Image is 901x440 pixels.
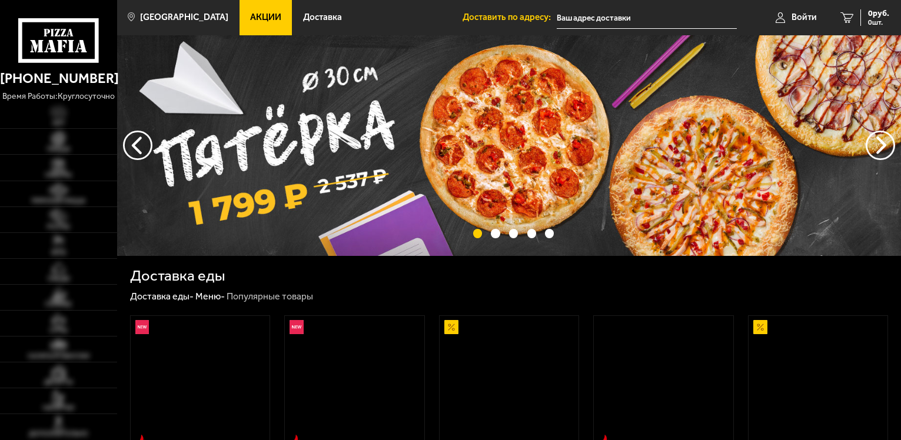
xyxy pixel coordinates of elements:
[866,131,895,160] button: предыдущий
[303,13,342,22] span: Доставка
[557,7,737,29] input: Ваш адрес доставки
[130,268,225,284] h1: Доставка еды
[491,229,500,238] button: точки переключения
[545,229,554,238] button: точки переключения
[444,320,458,334] img: Акционный
[140,13,228,22] span: [GEOGRAPHIC_DATA]
[195,291,225,302] a: Меню-
[753,320,767,334] img: Акционный
[227,291,313,303] div: Популярные товары
[290,320,304,334] img: Новинка
[250,13,281,22] span: Акции
[123,131,152,160] button: следующий
[868,19,889,26] span: 0 шт.
[135,320,149,334] img: Новинка
[463,13,557,22] span: Доставить по адресу:
[473,229,482,238] button: точки переключения
[792,13,817,22] span: Войти
[130,291,194,302] a: Доставка еды-
[509,229,518,238] button: точки переключения
[868,9,889,18] span: 0 руб.
[527,229,536,238] button: точки переключения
